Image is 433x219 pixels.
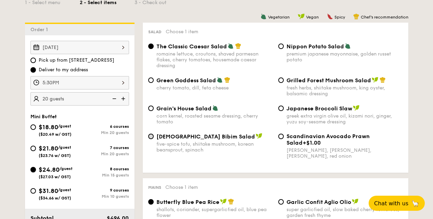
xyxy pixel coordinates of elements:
[235,43,241,49] img: icon-chef-hat.a58ddaea.svg
[268,15,290,20] span: Vegetarian
[306,15,319,20] span: Vegan
[372,77,379,83] img: icon-vegan.f8ff3823.svg
[156,51,273,69] div: romaine lettuce, croutons, shaved parmesan flakes, cherry tomatoes, housemade caesar dressing
[286,51,403,63] div: premium japanese mayonnaise, golden russet potato
[39,57,114,64] span: Pick up from [STREET_ADDRESS]
[303,139,321,146] span: +$1.00
[286,77,371,84] span: Grilled Forest Mushroom Salad
[286,147,403,159] div: [PERSON_NAME], [PERSON_NAME], [PERSON_NAME], red onion
[80,173,129,178] div: Min 15 guests
[148,185,161,190] span: Mains
[345,43,351,49] img: icon-vegetarian.fe4039eb.svg
[39,153,71,158] span: ($23.76 w/ GST)
[156,141,273,153] div: five-spice tofu, shiitake mushroom, korean beansprout, spinach
[228,43,234,49] img: icon-vegetarian.fe4039eb.svg
[220,198,227,205] img: icon-vegan.f8ff3823.svg
[380,77,386,83] img: icon-chef-hat.a58ddaea.svg
[156,105,212,112] span: Grain's House Salad
[278,77,284,83] input: Grilled Forest Mushroom Saladfresh herbs, shiitake mushroom, king oyster, balsamic dressing
[39,174,71,179] span: ($27.03 w/ GST)
[286,133,370,146] span: Scandinavian Avocado Prawn Salad
[30,124,36,130] input: $18.80/guest($20.49 w/ GST)6 coursesMin 20 guests
[228,198,234,205] img: icon-chef-hat.a58ddaea.svg
[156,133,255,140] span: [DEMOGRAPHIC_DATA] Bibim Salad
[212,105,218,111] img: icon-vegetarian.fe4039eb.svg
[156,43,227,50] span: The Classic Caesar Salad
[80,124,129,129] div: 6 courses
[256,133,263,139] img: icon-vegan.f8ff3823.svg
[30,58,36,63] input: Pick up from [STREET_ADDRESS]
[148,44,154,49] input: The Classic Caesar Saladromaine lettuce, croutons, shaved parmesan flakes, cherry tomatoes, house...
[30,67,36,73] input: Deliver to my address
[30,92,129,106] input: Number of guests
[278,44,284,49] input: Nippon Potato Saladpremium japanese mayonnaise, golden russet potato
[156,199,219,205] span: Butterfly Blue Pea Rice
[58,124,71,129] span: /guest
[30,188,36,194] input: $31.80/guest($34.66 w/ GST)9 coursesMin 10 guests
[361,15,408,20] span: Chef's recommendation
[156,113,273,125] div: corn kernel, roasted sesame dressing, cherry tomato
[148,77,154,83] input: Green Goddess Saladcherry tomato, dill, feta cheese
[352,198,359,205] img: icon-vegan.f8ff3823.svg
[353,13,359,20] img: icon-chef-hat.a58ddaea.svg
[166,29,198,35] span: Choose 1 item
[165,184,198,190] span: Choose 1 item
[30,41,129,54] input: Event date
[119,92,129,105] img: icon-add.58712e84.svg
[58,145,71,150] span: /guest
[327,13,333,20] img: icon-spicy.37a8142b.svg
[80,194,129,199] div: Min 10 guests
[30,146,36,151] input: $21.80/guest($23.76 w/ GST)7 coursesMin 20 guests
[148,134,154,139] input: [DEMOGRAPHIC_DATA] Bibim Saladfive-spice tofu, shiitake mushroom, korean beansprout, spinach
[353,105,360,111] img: icon-vegan.f8ff3823.svg
[39,166,60,173] span: $24.80
[30,27,51,33] span: Order 1
[39,132,72,137] span: ($20.49 w/ GST)
[278,134,284,139] input: Scandinavian Avocado Prawn Salad+$1.00[PERSON_NAME], [PERSON_NAME], [PERSON_NAME], red onion
[148,106,154,111] input: Grain's House Saladcorn kernel, roasted sesame dressing, cherry tomato
[278,106,284,111] input: Japanese Broccoli Slawgreek extra virgin olive oil, kizami nori, ginger, yuzu soy-sesame dressing
[374,200,408,207] span: Chat with us
[286,199,351,205] span: Garlic Confit Aglio Olio
[298,13,305,20] img: icon-vegan.f8ff3823.svg
[286,207,403,218] div: super garlicfied oil, slow baked cherry tomatoes, garden fresh thyme
[224,77,230,83] img: icon-chef-hat.a58ddaea.svg
[80,145,129,150] div: 7 courses
[60,166,73,171] span: /guest
[80,151,129,156] div: Min 20 guests
[30,167,36,172] input: $24.80/guest($27.03 w/ GST)8 coursesMin 15 guests
[217,77,223,83] img: icon-vegetarian.fe4039eb.svg
[369,196,425,211] button: Chat with us🦙
[286,85,403,97] div: fresh herbs, shiitake mushroom, king oyster, balsamic dressing
[39,187,58,195] span: $31.80
[30,114,57,120] span: Mini Buffet
[39,145,58,152] span: $21.80
[58,187,71,192] span: /guest
[411,199,419,207] span: 🦙
[156,77,216,84] span: Green Goddess Salad
[80,130,129,135] div: Min 20 guests
[39,123,58,131] span: $18.80
[156,207,273,218] div: shallots, coriander, supergarlicfied oil, blue pea flower
[286,105,352,112] span: Japanese Broccoli Slaw
[156,85,273,91] div: cherry tomato, dill, feta cheese
[80,167,129,171] div: 8 courses
[278,199,284,205] input: Garlic Confit Aglio Oliosuper garlicfied oil, slow baked cherry tomatoes, garden fresh thyme
[260,13,267,20] img: icon-vegetarian.fe4039eb.svg
[109,92,119,105] img: icon-reduce.1d2dbef1.svg
[334,15,345,20] span: Spicy
[30,76,129,89] input: Event time
[39,66,88,73] span: Deliver to my address
[80,188,129,193] div: 9 courses
[286,113,403,125] div: greek extra virgin olive oil, kizami nori, ginger, yuzu soy-sesame dressing
[148,199,154,205] input: Butterfly Blue Pea Riceshallots, coriander, supergarlicfied oil, blue pea flower
[286,43,344,50] span: Nippon Potato Salad
[148,29,162,34] span: Salad
[39,196,71,200] span: ($34.66 w/ GST)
